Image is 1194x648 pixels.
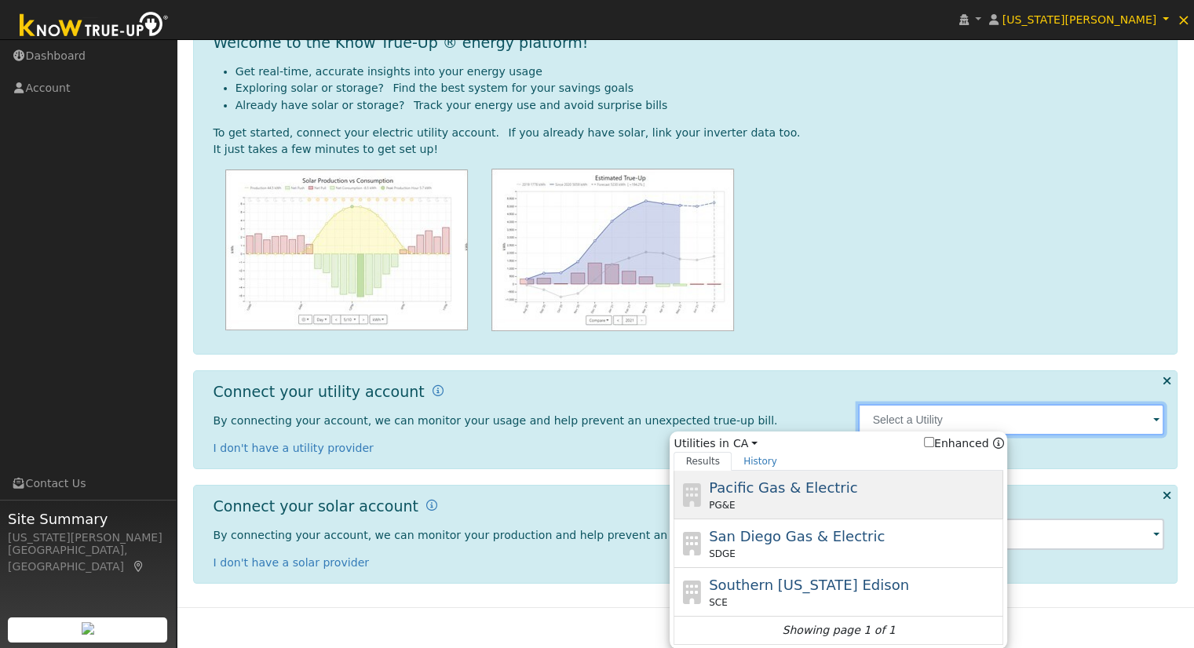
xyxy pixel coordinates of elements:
a: Enhanced Providers [992,437,1003,450]
span: Utilities in [674,435,1003,452]
span: By connecting your account, we can monitor your production and help prevent an unexpected true-up... [214,529,804,541]
a: Map [132,560,146,573]
span: San Diego Gas & Electric [709,528,885,544]
span: Pacific Gas & Electric [709,479,857,496]
h1: Welcome to the Know True-Up ® energy platform! [214,34,589,52]
span: SCE [709,595,728,610]
span: Southern [US_STATE] Edison [709,577,909,593]
span: PG&E [709,498,735,512]
img: Know True-Up [12,9,177,44]
label: Enhanced [924,435,989,452]
span: Site Summary [8,508,168,530]
div: It just takes a few minutes to get set up! [214,141,1165,158]
a: Results [674,452,732,471]
span: × [1177,10,1190,29]
i: Showing page 1 of 1 [782,622,895,639]
input: Enhanced [924,437,934,447]
li: Exploring solar or storage? Find the best system for your savings goals [236,80,1165,96]
li: Already have solar or storage? Track your energy use and avoid surprise bills [236,97,1165,114]
span: [US_STATE][PERSON_NAME] [1002,13,1156,26]
div: [GEOGRAPHIC_DATA], [GEOGRAPHIC_DATA] [8,542,168,575]
img: retrieve [82,622,94,635]
span: SDGE [709,547,736,561]
div: To get started, connect your electric utility account. If you already have solar, link your inver... [214,125,1165,141]
a: CA [733,435,758,452]
input: Select an Inverter [858,519,1164,550]
span: Show enhanced providers [924,435,1004,452]
input: Select a Utility [858,404,1164,435]
div: [US_STATE][PERSON_NAME] [8,530,168,546]
a: History [732,452,789,471]
li: Get real-time, accurate insights into your energy usage [236,64,1165,80]
a: I don't have a utility provider [214,442,374,454]
a: I don't have a solar provider [214,556,370,569]
h1: Connect your solar account [214,497,418,515]
h1: Connect your utility account [214,383,425,401]
span: By connecting your account, we can monitor your usage and help prevent an unexpected true-up bill. [214,414,778,427]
